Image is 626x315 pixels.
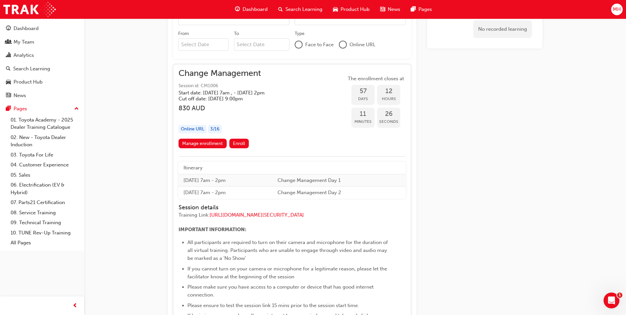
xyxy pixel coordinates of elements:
[14,78,43,86] div: Product Hub
[377,87,400,95] span: 12
[13,65,50,73] div: Search Learning
[6,79,11,85] span: car-icon
[73,302,78,310] span: prev-icon
[305,41,334,49] span: Face to Face
[333,5,338,14] span: car-icon
[295,30,305,37] div: Type
[388,6,400,13] span: News
[8,160,82,170] a: 04. Customer Experience
[229,139,249,148] button: Enroll
[8,115,82,132] a: 01. Toyota Academy - 2025 Dealer Training Catalogue
[351,87,375,95] span: 57
[285,6,322,13] span: Search Learning
[617,293,622,298] span: 1
[278,5,283,14] span: search-icon
[349,41,376,49] span: Online URL
[411,5,416,14] span: pages-icon
[6,26,11,32] span: guage-icon
[406,3,437,16] a: pages-iconPages
[8,218,82,228] a: 09. Technical Training
[187,239,389,261] span: All participants are required to turn on their camera and microphone for the duration of all virt...
[187,302,359,308] span: Please ensure to test the session link 15 mins prior to the session start time.
[178,30,189,37] div: From
[273,3,328,16] a: search-iconSearch Learning
[6,106,11,112] span: pages-icon
[179,70,275,77] span: Change Management
[178,38,229,51] input: From
[351,110,375,118] span: 11
[187,266,388,280] span: If you cannot turn on your camera or microphone for a legitimate reason, please let the facilitat...
[8,170,82,180] a: 05. Sales
[179,162,273,174] th: Itinerary
[8,238,82,248] a: All Pages
[3,21,82,103] button: DashboardMy TeamAnalyticsSearch LearningProduct HubNews
[8,180,82,197] a: 06. Electrification (EV & Hybrid)
[3,36,82,48] a: My Team
[14,38,34,46] div: My Team
[230,3,273,16] a: guage-iconDashboard
[8,208,82,218] a: 08. Service Training
[179,82,275,90] span: Session id: CM1006
[179,104,275,112] h3: 830 AUD
[210,212,304,218] a: [URL][DOMAIN_NAME][SECURITY_DATA]
[179,204,393,211] h4: Session details
[613,6,621,13] span: MH
[3,2,56,17] img: Trak
[235,5,240,14] span: guage-icon
[375,3,406,16] a: news-iconNews
[377,110,400,118] span: 26
[208,125,222,134] div: 3 / 16
[179,174,273,187] td: [DATE] 7am - 2pm
[179,96,265,102] h5: Cut off date: [DATE] 9:00pm
[8,132,82,150] a: 02. New - Toyota Dealer Induction
[14,25,39,32] div: Dashboard
[179,70,406,151] button: Change ManagementSession id: CM1006Start date: [DATE] 7am , - [DATE] 2pm Cut off date: [DATE] 9:0...
[3,89,82,102] a: News
[604,293,619,308] iframe: Intercom live chat
[3,76,82,88] a: Product Hub
[179,187,273,199] td: [DATE] 7am - 2pm
[273,174,406,187] td: Change Management Day 1
[6,66,11,72] span: search-icon
[243,6,268,13] span: Dashboard
[8,228,82,238] a: 10. TUNE Rev-Up Training
[377,95,400,103] span: Hours
[351,118,375,125] span: Minutes
[74,105,79,113] span: up-icon
[3,63,82,75] a: Search Learning
[473,20,532,38] div: No recorded learning
[178,13,289,25] input: Title
[611,4,623,15] button: MH
[273,187,406,199] td: Change Management Day 2
[3,103,82,115] button: Pages
[187,284,375,298] span: Please make sure you have access to a computer or device that has good internet connection.
[3,22,82,35] a: Dashboard
[418,6,432,13] span: Pages
[6,52,11,58] span: chart-icon
[346,75,406,83] span: The enrollment closes at
[179,125,207,134] div: Online URL
[328,3,375,16] a: car-iconProduct Hub
[234,38,290,51] input: To
[14,105,27,113] div: Pages
[14,52,34,59] div: Analytics
[295,13,406,25] input: Session Id
[377,118,400,125] span: Seconds
[179,212,210,218] span: Training Link:
[234,30,239,37] div: To
[6,93,11,99] span: news-icon
[14,92,26,99] div: News
[351,95,375,103] span: Days
[380,5,385,14] span: news-icon
[341,6,370,13] span: Product Hub
[233,141,245,146] span: Enroll
[179,227,247,232] span: IMPORTANT INFORMATION:
[3,49,82,61] a: Analytics
[8,150,82,160] a: 03. Toyota For Life
[179,139,227,148] a: Manage enrollment
[6,39,11,45] span: people-icon
[8,197,82,208] a: 07. Parts21 Certification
